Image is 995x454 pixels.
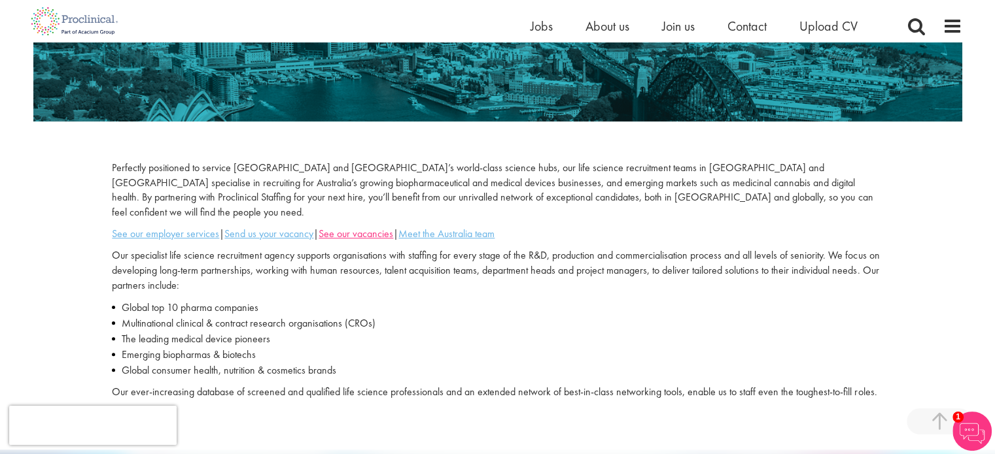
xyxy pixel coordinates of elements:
[112,248,882,293] p: Our specialist life science recruitment agency supports organisations with staffing for every sta...
[799,18,858,35] a: Upload CV
[224,227,313,240] a: Send us your vacancy
[112,161,882,220] p: Perfectly positioned to service [GEOGRAPHIC_DATA] and [GEOGRAPHIC_DATA]’s world-class science hub...
[9,406,177,445] iframe: reCAPTCHA
[112,331,882,347] li: The leading medical device pioneers
[112,227,882,242] p: | | |
[319,227,393,240] a: See our vacancies
[662,18,695,35] a: Join us
[952,412,992,451] img: Chatbot
[112,385,882,400] p: Our ever-increasing database of screened and qualified life science professionals and an extended...
[112,300,882,316] li: Global top 10 pharma companies
[112,347,882,363] li: Emerging biopharmas & biotechs
[531,18,553,35] a: Jobs
[727,18,767,35] a: Contact
[585,18,629,35] a: About us
[112,316,882,331] li: Multinational clinical & contract research organisations (CROs)
[952,412,964,423] span: 1
[112,363,882,378] li: Global consumer health, nutrition & cosmetics brands
[112,227,219,240] a: See our employer services
[398,227,495,240] a: Meet the Australia team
